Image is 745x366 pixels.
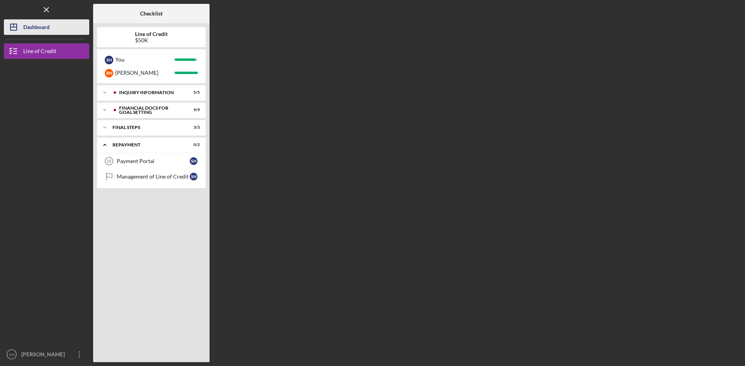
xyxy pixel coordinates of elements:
[101,169,202,184] a: Management of Line of CreditSH
[115,66,175,79] div: [PERSON_NAME]
[23,43,56,61] div: Line of Credit
[135,31,168,37] b: Line of Credit
[186,108,200,112] div: 9 / 9
[190,173,198,180] div: S H
[9,352,14,357] text: SH
[4,347,89,362] button: SH[PERSON_NAME]
[115,53,175,66] div: You
[135,37,168,43] div: $50K
[186,143,200,147] div: 0 / 2
[106,159,111,163] tspan: 18
[186,90,200,95] div: 5 / 5
[19,347,70,364] div: [PERSON_NAME]
[190,157,198,165] div: S H
[113,125,180,130] div: FINAL STEPS
[23,19,50,37] div: Dashboard
[117,174,190,180] div: Management of Line of Credit
[4,19,89,35] button: Dashboard
[119,90,180,95] div: INQUIRY INFORMATION
[119,106,180,115] div: Financial Docs for Goal Setting
[101,153,202,169] a: 18Payment PortalSH
[140,10,163,17] b: Checklist
[186,125,200,130] div: 3 / 3
[117,158,190,164] div: Payment Portal
[105,56,113,64] div: S H
[4,43,89,59] button: Line of Credit
[113,143,180,147] div: Repayment
[105,69,113,77] div: R H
